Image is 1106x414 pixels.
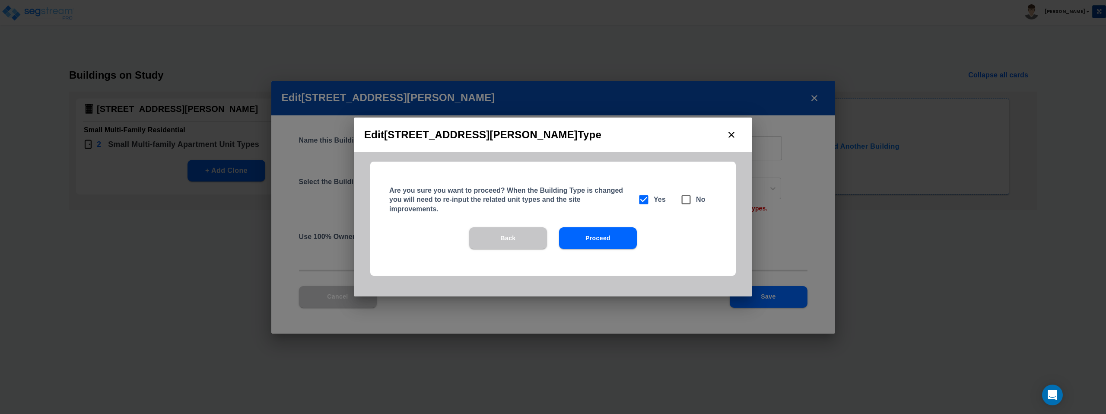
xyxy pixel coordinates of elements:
h6: No [696,194,706,206]
div: Open Intercom Messenger [1042,385,1063,405]
button: Proceed [559,227,637,249]
button: Back [469,227,547,249]
h2: Edit [STREET_ADDRESS][PERSON_NAME] Type [354,118,752,152]
h5: Are you sure you want to proceed? When the Building Type is changed you will need to re-input the... [389,186,627,213]
button: close [721,124,742,145]
h6: Yes [654,194,666,206]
